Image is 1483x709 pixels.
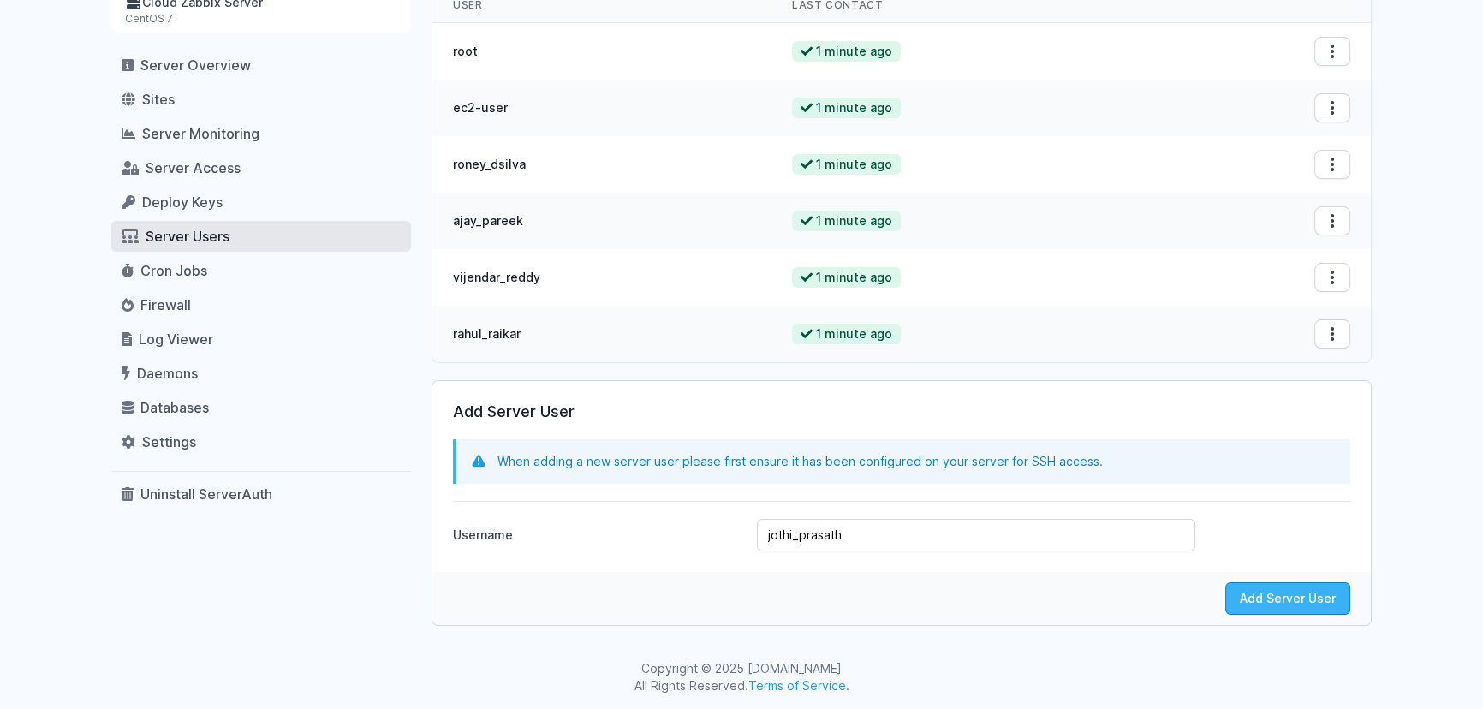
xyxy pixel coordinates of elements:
[142,433,196,450] span: Settings
[142,91,175,108] span: Sites
[111,426,411,457] a: Settings
[140,57,251,74] span: Server Overview
[142,125,259,142] span: Server Monitoring
[432,136,771,193] td: roney_dsilva
[146,159,241,176] span: Server Access
[111,118,411,149] a: Server Monitoring
[139,331,213,348] span: Log Viewer
[111,479,411,509] a: Uninstall ServerAuth
[111,392,411,423] a: Databases
[111,84,411,115] a: Sites
[792,154,901,175] span: 1 minute ago
[792,324,901,344] span: 1 minute ago
[111,221,411,252] a: Server Users
[792,41,901,62] span: 1 minute ago
[140,296,191,313] span: Firewall
[1225,582,1350,615] button: Add Server User
[111,152,411,183] a: Server Access
[140,262,207,279] span: Cron Jobs
[111,50,411,80] a: Server Overview
[432,249,771,306] td: vijendar_reddy
[111,324,411,354] a: Log Viewer
[432,306,771,362] td: rahul_raikar
[792,98,901,118] span: 1 minute ago
[142,194,223,211] span: Deploy Keys
[792,211,901,231] span: 1 minute ago
[453,520,743,544] label: Username
[432,80,771,136] td: ec2-user
[497,453,1103,470] p: When adding a new server user please first ensure it has been configured on your server for SSH a...
[111,289,411,320] a: Firewall
[111,255,411,286] a: Cron Jobs
[453,402,1350,422] h3: Add Server User
[125,12,397,26] div: CentOS 7
[432,193,771,249] td: ajay_pareek
[748,678,846,693] a: Terms of Service
[111,187,411,217] a: Deploy Keys
[140,486,272,503] span: Uninstall ServerAuth
[146,228,229,245] span: Server Users
[137,365,198,382] span: Daemons
[140,399,209,416] span: Databases
[792,267,901,288] span: 1 minute ago
[111,358,411,389] a: Daemons
[432,23,771,80] td: root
